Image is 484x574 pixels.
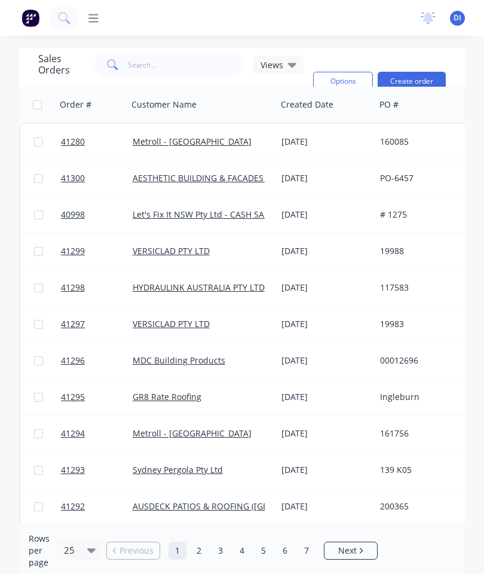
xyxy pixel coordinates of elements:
[131,99,197,111] div: Customer Name
[133,428,252,439] a: Metroll - [GEOGRAPHIC_DATA]
[281,245,370,257] div: [DATE]
[61,391,85,403] span: 41295
[281,318,370,330] div: [DATE]
[133,245,210,257] a: VERSICLAD PTY LTD
[255,542,272,560] a: Page 5
[281,209,370,221] div: [DATE]
[61,379,133,415] a: 41295
[379,99,399,111] div: PO #
[212,542,229,560] a: Page 3
[61,124,133,160] a: 41280
[133,391,201,402] a: GR8 Rate Roofing
[61,488,133,524] a: 41292
[190,542,208,560] a: Page 2
[133,282,265,293] a: HYDRAULINK AUSTRALIA PTY LTD
[61,343,133,378] a: 41296
[298,542,315,560] a: Page 7
[38,53,85,76] h1: Sales Orders
[281,464,370,476] div: [DATE]
[29,533,51,569] span: Rows per page
[61,428,85,439] span: 41294
[61,452,133,488] a: 41293
[61,197,133,233] a: 40998
[61,282,85,294] span: 41298
[102,542,382,560] ul: Pagination
[61,306,133,342] a: 41297
[107,545,160,557] a: Previous page
[454,13,461,23] span: DI
[281,282,370,294] div: [DATE]
[281,172,370,184] div: [DATE]
[169,542,186,560] a: Page 1 is your current page
[133,318,210,329] a: VERSICLAD PTY LTD
[61,160,133,196] a: 41300
[61,209,85,221] span: 40998
[120,545,154,557] span: Previous
[61,270,133,306] a: 41298
[378,72,446,91] button: Create order
[233,542,251,560] a: Page 4
[281,136,370,148] div: [DATE]
[133,500,339,512] a: AUSDECK PATIOS & ROOFING ([GEOGRAPHIC_DATA])
[22,9,39,27] img: Factory
[61,500,85,512] span: 41292
[133,355,225,366] a: MDC Building Products
[61,245,85,257] span: 41299
[338,545,357,557] span: Next
[324,545,377,557] a: Next page
[313,72,373,91] button: Options
[61,355,85,367] span: 41296
[133,136,252,147] a: Metroll - [GEOGRAPHIC_DATA]
[61,136,85,148] span: 41280
[61,318,85,330] span: 41297
[281,428,370,439] div: [DATE]
[133,172,298,184] a: AESTHETIC BUILDING & FACADES PTY LTD
[61,464,85,476] span: 41293
[276,542,294,560] a: Page 6
[133,464,223,475] a: Sydney Pergola Pty Ltd
[61,172,85,184] span: 41300
[60,99,91,111] div: Order #
[133,209,273,220] a: Let's Fix It NSW Pty Ltd - CASH SALE
[281,500,370,512] div: [DATE]
[261,59,283,71] span: Views
[281,355,370,367] div: [DATE]
[61,416,133,451] a: 41294
[281,391,370,403] div: [DATE]
[128,53,244,77] input: Search...
[281,99,333,111] div: Created Date
[61,233,133,269] a: 41299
